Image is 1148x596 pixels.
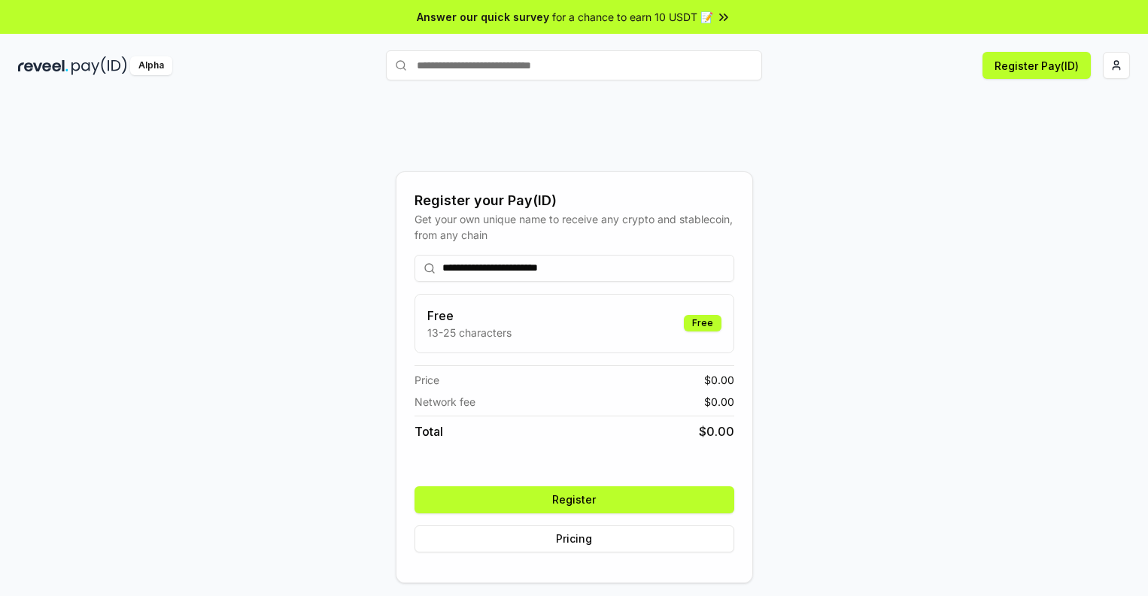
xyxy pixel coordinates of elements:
[704,372,734,388] span: $ 0.00
[18,56,68,75] img: reveel_dark
[684,315,721,331] div: Free
[130,56,172,75] div: Alpha
[415,525,734,552] button: Pricing
[427,325,512,340] p: 13-25 characters
[415,486,734,513] button: Register
[552,9,713,25] span: for a chance to earn 10 USDT 📝
[415,422,443,440] span: Total
[415,372,439,388] span: Price
[415,190,734,211] div: Register your Pay(ID)
[415,394,475,410] span: Network fee
[699,422,734,440] span: $ 0.00
[417,9,549,25] span: Answer our quick survey
[982,52,1091,79] button: Register Pay(ID)
[71,56,127,75] img: pay_id
[704,394,734,410] span: $ 0.00
[415,211,734,243] div: Get your own unique name to receive any crypto and stablecoin, from any chain
[427,307,512,325] h3: Free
